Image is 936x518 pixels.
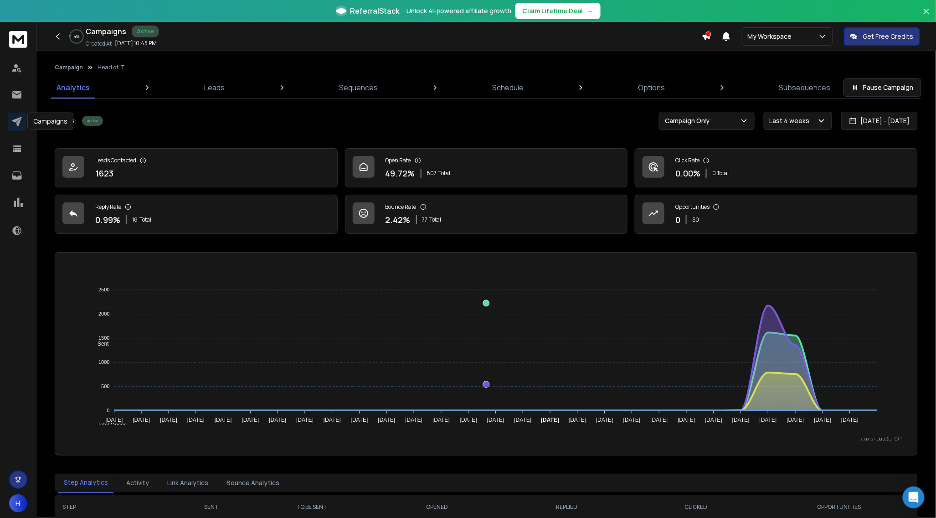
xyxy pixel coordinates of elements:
p: Schedule [492,82,524,93]
span: Total [439,170,451,177]
tspan: [DATE] [460,417,477,423]
span: → [587,6,593,16]
p: Leads [204,82,225,93]
p: x-axis : Date(UTC) [70,435,903,442]
p: 0.99 % [95,213,120,226]
div: Active [82,116,103,126]
p: 4 % [74,34,79,39]
tspan: [DATE] [596,417,613,423]
tspan: [DATE] [133,417,150,423]
a: Schedule [487,77,529,98]
p: 0.00 % [675,167,700,180]
th: REPLIED [502,496,632,518]
a: Subsequences [774,77,836,98]
p: 0 [675,213,680,226]
p: Created At: [86,40,113,47]
tspan: [DATE] [814,417,832,423]
div: Open Intercom Messenger [903,487,925,508]
tspan: [DATE] [541,417,560,423]
tspan: [DATE] [514,417,532,423]
span: Sent [91,341,109,347]
p: Opportunities [675,203,710,211]
p: Reply Rate [95,203,121,211]
span: Total Opens [91,422,127,428]
tspan: 2000 [98,311,109,317]
tspan: [DATE] [160,417,177,423]
div: Campaigns [27,113,73,130]
button: Pause Campaign [843,78,921,97]
div: Active [132,26,159,37]
span: Total [430,216,442,223]
a: Leads [199,77,230,98]
tspan: [DATE] [487,417,504,423]
a: Reply Rate0.99%16Total [55,195,338,234]
th: OPPORTUNITIES [761,496,917,518]
tspan: [DATE] [351,417,368,423]
tspan: [DATE] [787,417,804,423]
a: Open Rate49.72%807Total [345,148,628,187]
tspan: [DATE] [215,417,232,423]
button: Close banner [921,5,932,27]
button: Bounce Analytics [221,473,285,493]
tspan: [DATE] [732,417,750,423]
p: 0 Total [712,170,729,177]
button: Link Analytics [162,473,214,493]
p: Analytics [57,82,90,93]
a: Analytics [51,77,95,98]
a: Bounce Rate2.42%77Total [345,195,628,234]
th: TO BE SENT [251,496,373,518]
tspan: [DATE] [242,417,259,423]
span: 807 [427,170,437,177]
tspan: [DATE] [105,417,123,423]
tspan: [DATE] [569,417,586,423]
tspan: 0 [107,408,109,414]
a: Click Rate0.00%0 Total [635,148,918,187]
p: Leads Contacted [95,157,136,164]
tspan: 2500 [98,287,109,293]
p: $ 0 [692,216,699,223]
th: CLICKED [632,496,761,518]
p: Get Free Credits [863,32,914,41]
th: SENT [172,496,251,518]
tspan: [DATE] [432,417,450,423]
tspan: [DATE] [678,417,695,423]
a: Sequences [334,77,383,98]
p: Bounce Rate [386,203,417,211]
span: 77 [422,216,428,223]
tspan: [DATE] [760,417,777,423]
button: Step Analytics [58,472,113,493]
p: 2.42 % [386,213,411,226]
tspan: [DATE] [405,417,422,423]
th: OPENED [373,496,502,518]
p: Sequences [339,82,378,93]
p: Subsequences [779,82,831,93]
button: Get Free Credits [844,27,920,46]
tspan: 1000 [98,360,109,365]
p: Campaign Only [665,116,714,125]
tspan: 1500 [98,336,109,341]
a: Options [633,77,670,98]
tspan: [DATE] [705,417,722,423]
p: Options [638,82,665,93]
button: Activity [121,473,154,493]
tspan: [DATE] [378,417,396,423]
span: Total [139,216,151,223]
tspan: [DATE] [842,417,859,423]
p: Click Rate [675,157,699,164]
button: H [9,494,27,513]
p: Open Rate [386,157,411,164]
tspan: [DATE] [623,417,641,423]
tspan: [DATE] [324,417,341,423]
p: Unlock AI-powered affiliate growth [407,6,512,16]
th: STEP [55,496,172,518]
p: My Workspace [748,32,796,41]
p: 49.72 % [386,167,415,180]
tspan: [DATE] [269,417,286,423]
p: Head of IT [98,64,125,71]
button: [DATE] - [DATE] [841,112,918,130]
p: 1623 [95,167,113,180]
tspan: [DATE] [651,417,668,423]
button: Campaign [55,64,83,71]
span: 16 [132,216,138,223]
